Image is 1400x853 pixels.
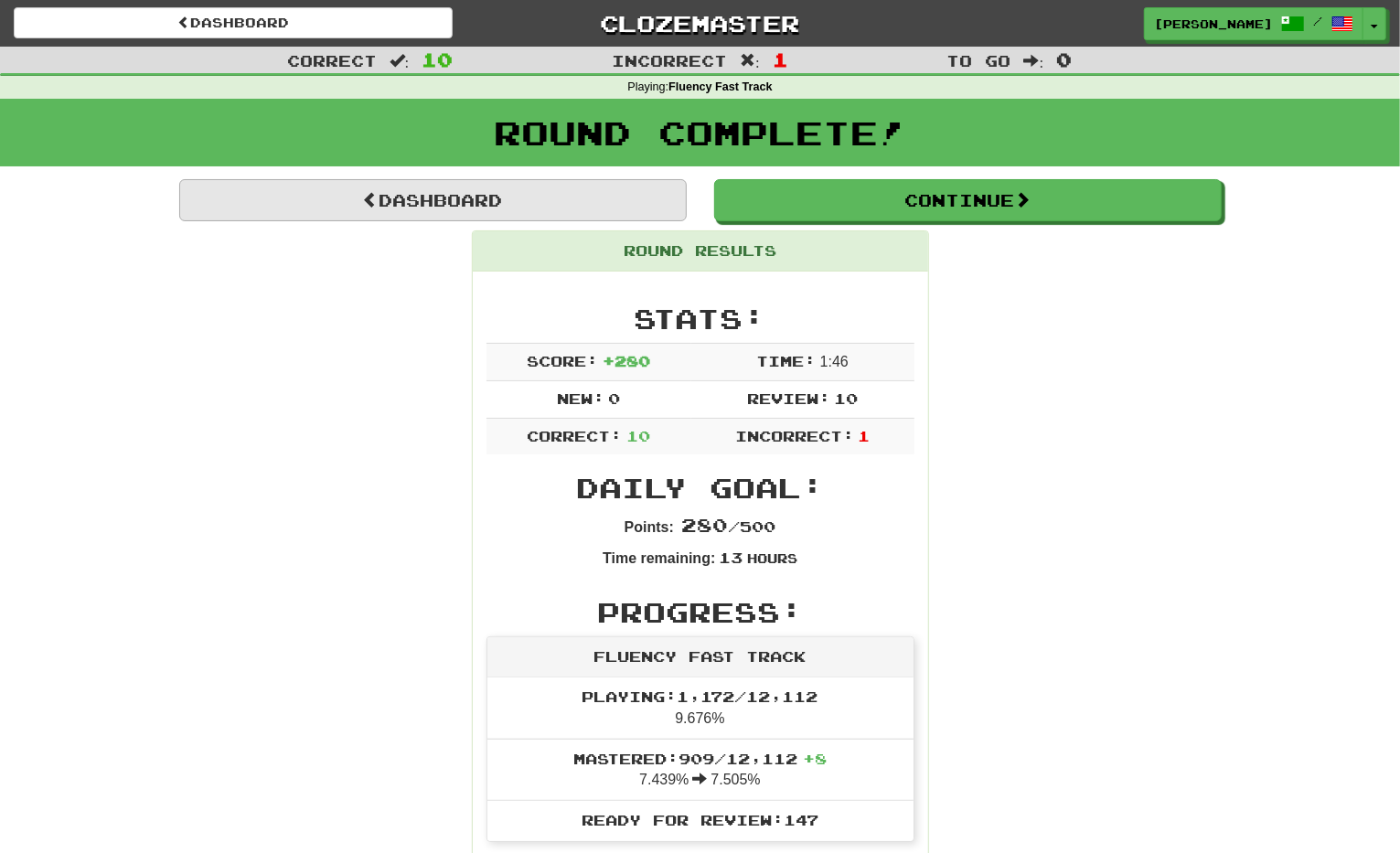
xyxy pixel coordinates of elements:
span: 13 [719,549,743,566]
span: Incorrect: [735,427,854,444]
h2: Progress: [486,597,914,627]
span: Correct [287,51,377,69]
span: Time: [756,352,816,369]
li: 7.439% 7.505% [487,739,914,802]
span: 1 : 46 [820,354,849,369]
a: [PERSON_NAME] / [1144,7,1363,40]
h2: Stats: [486,304,914,334]
span: 10 [422,48,453,70]
span: 280 [681,514,728,536]
span: : [390,53,410,69]
span: [PERSON_NAME] [1154,16,1273,32]
li: 9.676% [487,677,914,740]
strong: Time remaining: [603,550,715,566]
span: / [1313,15,1322,27]
span: 10 [626,427,650,444]
span: Mastered: 909 / 12,112 [573,750,827,767]
h1: Round Complete! [6,114,1394,151]
strong: Points: [625,519,674,535]
button: Continue [714,179,1222,221]
a: Clozemaster [480,7,919,39]
span: New: [557,389,604,407]
strong: Fluency Fast Track [668,80,772,93]
div: Fluency Fast Track [487,637,914,677]
span: Incorrect [612,51,727,69]
a: Dashboard [14,7,453,38]
small: Hours [747,550,797,566]
span: Ready for Review: 147 [582,811,818,828]
span: 10 [834,389,858,407]
span: 1 [773,48,788,70]
span: 1 [858,427,870,444]
span: + 280 [603,352,650,369]
span: Score: [527,352,598,369]
a: Dashboard [179,179,687,221]
span: 0 [1056,48,1072,70]
span: : [740,53,760,69]
span: Correct: [527,427,622,444]
span: : [1024,53,1044,69]
span: Playing: 1,172 / 12,112 [582,688,818,705]
h2: Daily Goal: [486,473,914,503]
div: Round Results [473,231,928,272]
span: 0 [608,389,620,407]
span: + 8 [803,750,827,767]
span: To go [947,51,1011,69]
span: / 500 [681,517,775,535]
span: Review: [747,389,830,407]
